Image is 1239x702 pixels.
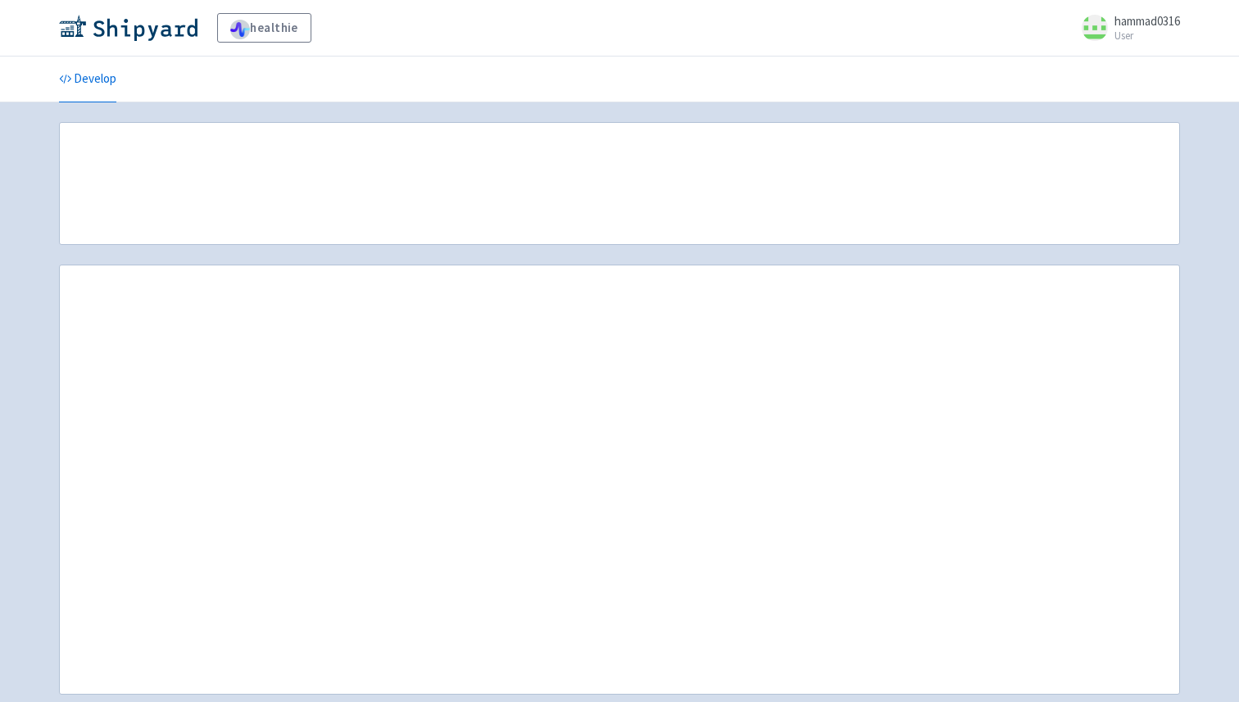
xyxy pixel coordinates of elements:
[59,57,116,102] a: Develop
[217,13,311,43] a: healthie
[59,15,197,41] img: Shipyard logo
[1114,30,1180,41] small: User
[1072,15,1180,41] a: hammad0316 User
[1114,13,1180,29] span: hammad0316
